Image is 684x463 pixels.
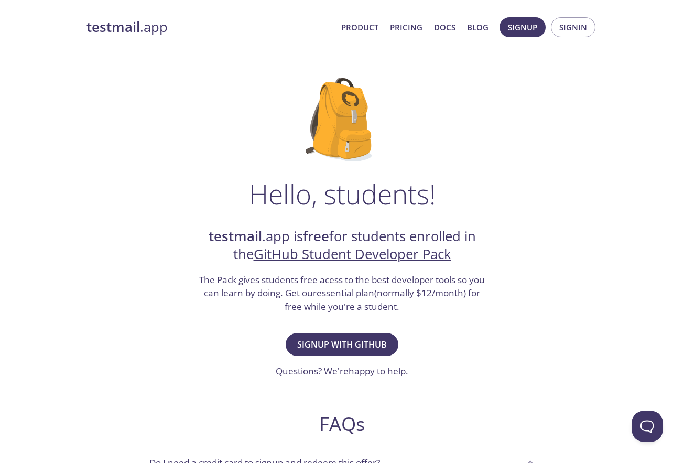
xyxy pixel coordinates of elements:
strong: free [303,227,329,245]
h2: .app is for students enrolled in the [198,228,486,264]
img: github-student-backpack.png [306,78,378,161]
a: GitHub Student Developer Pack [254,245,451,263]
strong: testmail [86,18,140,36]
h1: Hello, students! [249,178,436,210]
span: Signup with GitHub [297,337,387,352]
iframe: Help Scout Beacon - Open [632,411,663,442]
a: Pricing [390,20,422,34]
button: Signup [500,17,546,37]
h3: The Pack gives students free acess to the best developer tools so you can learn by doing. Get our... [198,273,486,314]
a: happy to help [349,365,406,377]
span: Signup [508,20,537,34]
strong: testmail [209,227,262,245]
a: testmail.app [86,18,333,36]
button: Signup with GitHub [286,333,398,356]
a: Docs [434,20,455,34]
a: Product [341,20,378,34]
button: Signin [551,17,595,37]
a: essential plan [317,287,374,299]
h3: Questions? We're . [276,364,408,378]
span: Signin [559,20,587,34]
h2: FAQs [141,412,544,436]
a: Blog [467,20,488,34]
